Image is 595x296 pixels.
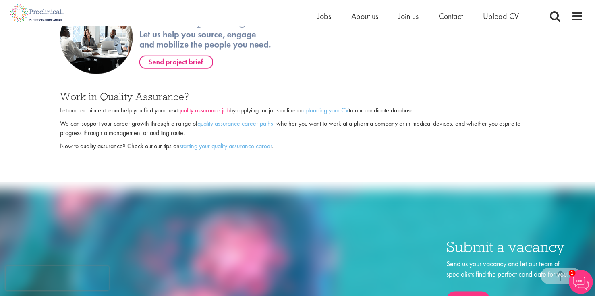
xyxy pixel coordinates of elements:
[352,11,379,21] a: About us
[303,106,349,114] a: uploading your CV
[197,119,273,128] a: quality assurance career paths
[60,119,535,138] p: We can support your career growth through a range of , whether you want to work at a pharma compa...
[318,11,332,21] a: Jobs
[483,11,519,21] a: Upload CV
[6,266,109,290] iframe: reCAPTCHA
[399,11,419,21] a: Join us
[569,270,593,294] img: Chatbot
[60,106,535,115] p: Let our recruitment team help you find your next by applying for jobs online or to our candidate ...
[439,11,463,21] a: Contact
[60,142,535,151] p: New to quality assurance? Check out our tips on .
[569,270,576,277] span: 1
[60,91,535,102] h3: Work in Quality Assurance?
[447,239,584,255] h3: Submit a vacancy
[180,142,272,150] a: starting your quality assurance career
[178,106,230,114] a: quality assurance job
